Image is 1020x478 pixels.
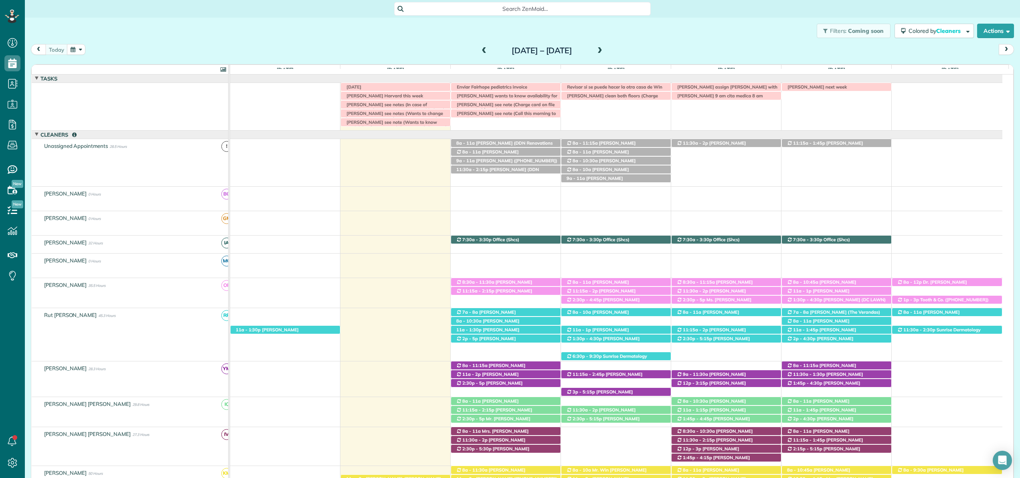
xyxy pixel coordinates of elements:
[676,446,739,457] span: [PERSON_NAME] ([PHONE_NUMBER])
[566,327,629,338] span: [PERSON_NAME] ([PHONE_NUMBER])
[999,44,1014,55] button: next
[892,466,1002,474] div: [STREET_ADDRESS]
[787,380,860,391] span: [PERSON_NAME] ([PHONE_NUMBER])
[42,190,89,197] span: [PERSON_NAME]
[451,165,561,174] div: [STREET_ADDRESS][PERSON_NAME]
[682,416,712,422] span: 1:45p - 4:45p
[793,446,823,452] span: 2:15p - 5:15p
[782,397,891,405] div: [STREET_ADDRESS]
[793,363,819,368] span: 8a - 11:15a
[682,327,708,333] span: 11:15a - 2p
[676,140,746,151] span: [PERSON_NAME] ([PHONE_NUMBER])
[456,237,519,248] span: Office (Shcs) ([PHONE_NUMBER])
[451,157,561,165] div: [STREET_ADDRESS]
[42,282,89,288] span: [PERSON_NAME]
[572,288,598,294] span: 11:15a - 2p
[451,361,561,370] div: [STREET_ADDRESS]
[561,278,671,286] div: [STREET_ADDRESS]
[897,279,984,290] span: Dr. [PERSON_NAME] ([PHONE_NUMBER], [PHONE_NUMBER])
[682,380,708,386] span: 12p - 3:15p
[561,157,671,165] div: [STREET_ADDRESS]
[42,239,89,246] span: [PERSON_NAME]
[566,237,629,248] span: Office (Shcs) ([PHONE_NUMBER])
[561,335,671,343] div: [STREET_ADDRESS]
[39,131,78,138] span: Cleaners
[451,287,561,295] div: [STREET_ADDRESS]
[672,454,781,462] div: [STREET_ADDRESS]
[793,288,812,294] span: 11a - 1p
[566,288,635,299] span: [PERSON_NAME] ([PHONE_NUMBER])
[462,363,488,368] span: 8a - 11:15a
[672,296,781,304] div: [STREET_ADDRESS][PERSON_NAME]
[936,27,962,34] span: Cleaners
[561,139,671,147] div: [STREET_ADDRESS]
[566,389,653,400] span: [PERSON_NAME] ([PHONE_NUMBER], [PHONE_NUMBER])
[561,326,671,334] div: [STREET_ADDRESS]
[451,445,561,453] div: [STREET_ADDRESS]
[45,44,68,55] button: today
[451,335,561,343] div: [STREET_ADDRESS][PERSON_NAME]
[42,257,89,264] span: [PERSON_NAME]
[806,309,880,315] span: [PERSON_NAME] (The Verandas)
[456,318,519,329] span: [PERSON_NAME] ([PHONE_NUMBER])
[456,309,516,321] span: [PERSON_NAME] ([PHONE_NUMBER])
[793,279,819,285] span: 8a - 10:45a
[462,309,478,315] span: 7a - 8a
[892,308,1002,317] div: [STREET_ADDRESS]
[451,148,561,156] div: [STREET_ADDRESS][PERSON_NAME]
[782,415,891,423] div: [STREET_ADDRESS][PERSON_NAME]
[451,397,561,405] div: [STREET_ADDRESS]
[462,237,492,242] span: 7:30a - 3:30p
[572,336,602,341] span: 1:30p - 4:30p
[235,327,299,338] span: [PERSON_NAME] ([PHONE_NUMBER])
[793,318,812,324] span: 8a - 11a
[895,24,974,38] button: Colored byCleaners
[456,167,488,172] span: 11:30a - 2:15p
[682,371,708,377] span: 9a - 11:30a
[561,174,671,183] div: [STREET_ADDRESS]
[566,167,629,178] span: [PERSON_NAME] ([PHONE_NUMBER])
[231,326,340,334] div: [STREET_ADDRESS]
[561,466,671,474] div: [STREET_ADDRESS]
[672,427,781,436] div: [STREET_ADDRESS]
[566,149,629,160] span: [PERSON_NAME] ([PHONE_NUMBER])
[830,27,847,34] span: Filters:
[787,363,856,374] span: [PERSON_NAME] ([PHONE_NUMBER])
[462,446,492,452] span: 2:30p - 5:30p
[561,370,671,379] div: [STREET_ADDRESS]
[566,353,647,365] span: Sunrise Dermatology ([PHONE_NUMBER])
[782,445,891,453] div: [STREET_ADDRESS]
[496,67,516,73] span: [DATE]
[606,67,626,73] span: [DATE]
[572,416,602,422] span: 2:30p - 5:15p
[993,451,1012,470] div: Open Intercom Messenger
[462,336,478,341] span: 2p - 5p
[903,309,922,315] span: 8a - 11a
[572,140,598,146] span: 8a - 11:15a
[676,297,751,308] span: Ms. [PERSON_NAME] ([PHONE_NUMBER])
[456,380,522,391] span: [PERSON_NAME] ([PHONE_NUMBER])
[453,102,555,119] span: [PERSON_NAME] see note (Charge card on file for a total of $140 for a same day cancellation on [D...
[572,237,602,242] span: 7:30a - 3:30p
[572,158,598,163] span: 8a - 10:30a
[561,352,671,361] div: [STREET_ADDRESS][PERSON_NAME]
[385,67,406,73] span: [DATE]
[451,436,561,444] div: [STREET_ADDRESS]
[342,102,448,119] span: [PERSON_NAME] see notes (In case of cancellation for [DATE] wants to be added to the schedule or ...
[572,309,591,315] span: 8a - 10a
[88,259,101,263] span: 0 Hours
[782,361,891,370] div: [STREET_ADDRESS]
[462,437,488,443] span: 11:30a - 2p
[566,175,585,181] span: 9a - 11a
[672,415,781,423] div: [STREET_ADDRESS][PERSON_NAME]
[782,287,891,295] div: [STREET_ADDRESS]
[676,398,746,409] span: [PERSON_NAME] ([PHONE_NUMBER])
[782,308,891,317] div: [STREET_ADDRESS]
[676,380,746,391] span: [PERSON_NAME] ([PHONE_NUMBER])
[235,327,261,333] span: 11a - 1:30p
[787,467,813,473] span: 8a - 10:45a
[561,308,671,317] div: [STREET_ADDRESS]
[456,446,529,457] span: [PERSON_NAME] ([PHONE_NUMBER])
[462,288,494,294] span: 11:15a - 2:15p
[672,406,781,414] div: [STREET_ADDRESS]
